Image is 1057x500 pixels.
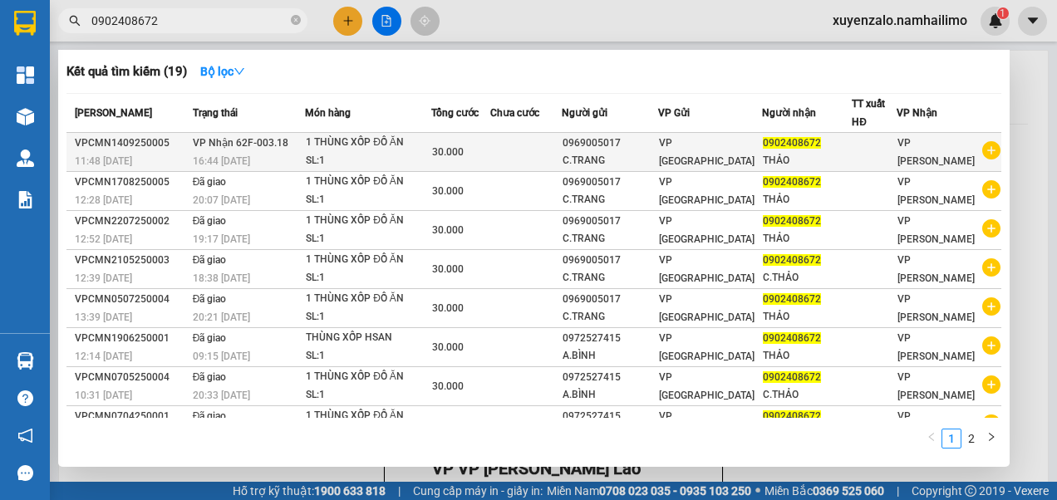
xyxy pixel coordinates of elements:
h3: Kết quả tìm kiếm ( 19 ) [66,63,187,81]
li: 1 [941,429,961,449]
span: 30.000 [432,380,464,392]
div: THẢO [763,191,851,208]
div: 1 THÙNG XỐP ĐỒ ĂN [306,407,430,425]
span: plus-circle [982,336,1000,355]
div: 0972527415 [563,369,658,386]
span: 0902408672 [763,176,821,188]
span: 0902408672 [763,410,821,422]
span: plus-circle [982,375,1000,394]
span: close-circle [291,15,301,25]
span: 12:52 [DATE] [75,233,132,245]
div: VPCMN2207250002 [75,213,188,230]
span: question-circle [17,390,33,406]
div: A.BÌNH [563,347,658,365]
span: 0902408672 [763,332,821,344]
span: Đã giao [193,371,227,383]
div: SL: 1 [306,269,430,287]
span: 0902408672 [763,293,821,305]
span: Trạng thái [193,107,238,119]
div: 1 THÙNG XỐP ĐỒ ĂN [306,173,430,191]
span: 30.000 [432,302,464,314]
img: warehouse-icon [17,108,34,125]
span: 20:07 [DATE] [193,194,250,206]
span: Đã giao [193,410,227,422]
img: warehouse-icon [17,150,34,167]
span: Đã giao [193,215,227,227]
div: C.TRANG [563,152,658,169]
input: Tìm tên, số ĐT hoặc mã đơn [91,12,288,30]
a: 2 [962,429,981,448]
span: VP Gửi [658,107,690,119]
div: THẢO [763,230,851,248]
div: THÙNG XỐP HSAN [306,329,430,347]
button: right [981,429,1001,449]
span: plus-circle [982,297,1000,316]
span: VP [PERSON_NAME] [897,215,975,245]
img: logo-vxr [14,11,36,36]
span: 30.000 [432,224,464,236]
span: 30.000 [432,341,464,353]
span: Đã giao [193,254,227,266]
div: C.TRANG [563,269,658,287]
span: 13:39 [DATE] [75,311,132,323]
div: 0969005017 [563,252,658,269]
span: Tổng cước [431,107,479,119]
div: 1 THÙNG XỐP ĐỒ ĂN [306,134,430,152]
div: 0969005017 [563,213,658,230]
span: notification [17,428,33,444]
span: 30.000 [432,185,464,197]
span: 09:15 [DATE] [193,350,250,362]
div: VPCMN0507250004 [75,291,188,308]
span: 19:17 [DATE] [193,233,250,245]
div: SL: 1 [306,308,430,326]
div: 0969005017 [563,291,658,308]
button: left [922,429,941,449]
span: VP [GEOGRAPHIC_DATA] [659,410,755,440]
span: plus-circle [982,414,1000,433]
span: VP [GEOGRAPHIC_DATA] [659,332,755,362]
span: 20:33 [DATE] [193,390,250,401]
div: 0972527415 [563,408,658,425]
a: 1 [942,429,961,448]
button: Bộ lọcdown [187,58,258,85]
span: plus-circle [982,180,1000,199]
span: VP Nhận 62F-003.18 [193,137,288,149]
div: C.TRANG [563,308,658,326]
span: 0902408672 [763,371,821,383]
span: left [927,432,937,442]
span: 10:31 [DATE] [75,390,132,401]
span: close-circle [291,13,301,29]
div: 0969005017 [563,135,658,152]
span: message [17,465,33,481]
span: Món hàng [305,107,351,119]
span: plus-circle [982,141,1000,159]
li: 2 [961,429,981,449]
span: VP [PERSON_NAME] [897,332,975,362]
span: VP [PERSON_NAME] [897,410,975,440]
span: 12:39 [DATE] [75,272,132,284]
div: THẢO [763,152,851,169]
div: C.TRANG [563,230,658,248]
span: VP [GEOGRAPHIC_DATA] [659,176,755,206]
span: 0902408672 [763,254,821,266]
span: VP [GEOGRAPHIC_DATA] [659,293,755,323]
span: VP [PERSON_NAME] [897,176,975,206]
span: Đã giao [193,176,227,188]
div: C.THẢO [763,269,851,287]
span: VP Nhận [897,107,937,119]
div: SL: 1 [306,347,430,365]
div: VPCMN1708250005 [75,174,188,191]
div: 1 THÙNG XỐP ĐỒ ĂN [306,368,430,386]
div: VPCMN2105250003 [75,252,188,269]
div: A.BÌNH [563,386,658,404]
div: 0972527415 [563,330,658,347]
span: 20:21 [DATE] [193,311,250,323]
img: dashboard-icon [17,66,34,84]
span: 12:28 [DATE] [75,194,132,206]
li: Previous Page [922,429,941,449]
div: 1 THÙNG XỐP ĐỒ ĂN [306,290,430,308]
div: VPCMN0705250004 [75,369,188,386]
div: SL: 1 [306,386,430,404]
span: VP [PERSON_NAME] [897,293,975,323]
span: 0902408672 [763,137,821,149]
